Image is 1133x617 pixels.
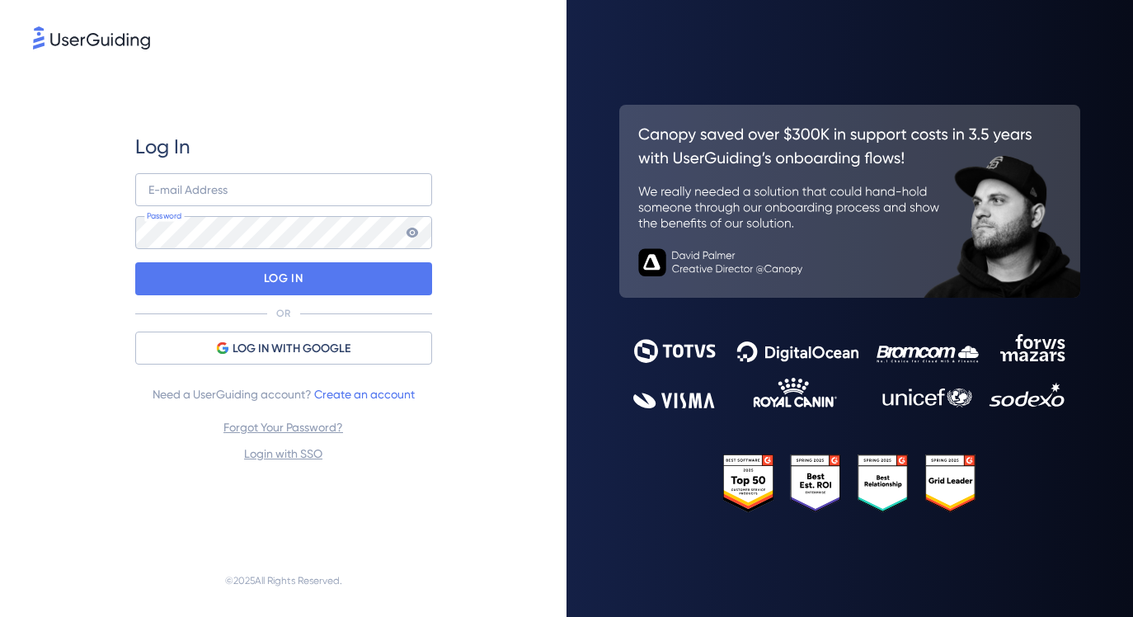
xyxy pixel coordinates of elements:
span: LOG IN WITH GOOGLE [233,339,350,359]
img: 9302ce2ac39453076f5bc0f2f2ca889b.svg [633,334,1066,408]
input: example@company.com [135,173,432,206]
a: Create an account [314,388,415,401]
img: 25303e33045975176eb484905ab012ff.svg [723,455,976,512]
img: 8faab4ba6bc7696a72372aa768b0286c.svg [33,26,150,49]
p: LOG IN [264,266,303,292]
a: Forgot Your Password? [223,421,343,434]
span: Need a UserGuiding account? [153,384,415,404]
span: © 2025 All Rights Reserved. [225,571,342,591]
span: Log In [135,134,190,160]
img: 26c0aa7c25a843aed4baddd2b5e0fa68.svg [619,105,1080,298]
a: Login with SSO [244,447,322,460]
p: OR [276,307,290,320]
